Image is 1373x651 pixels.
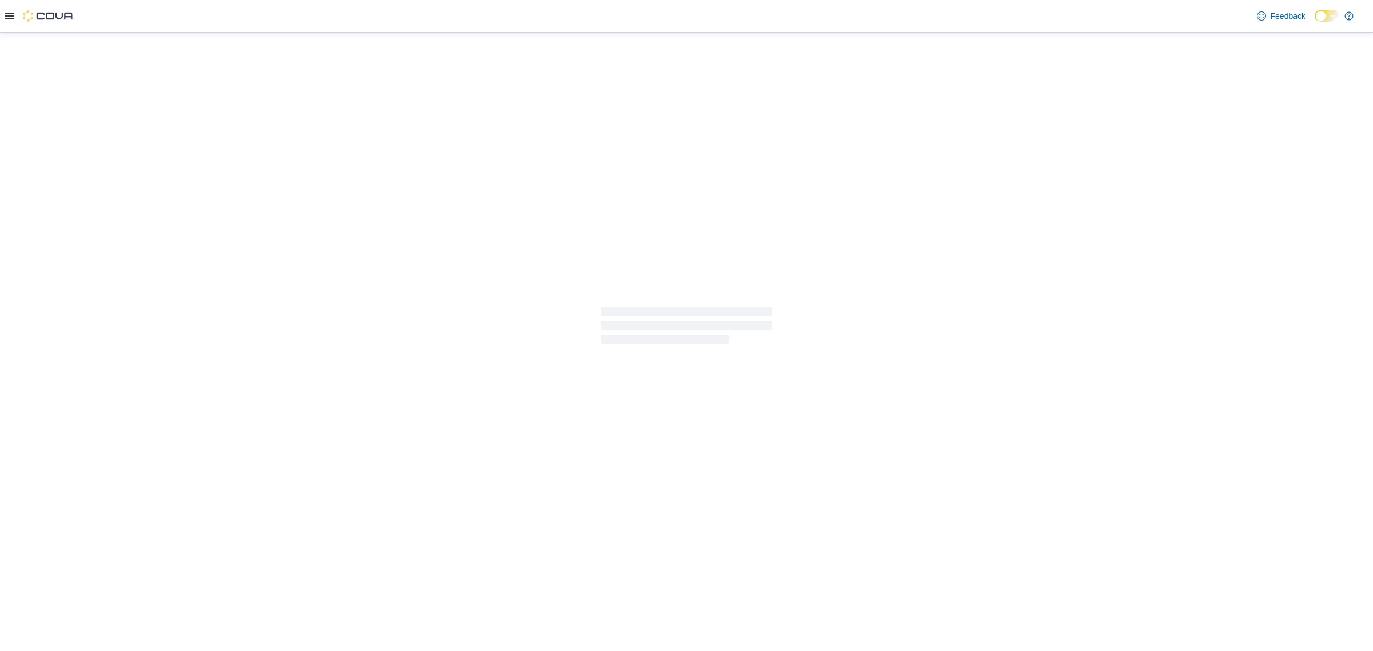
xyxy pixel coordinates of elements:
img: Cova [23,10,74,22]
a: Feedback [1252,5,1310,27]
input: Dark Mode [1315,10,1339,22]
span: Feedback [1271,10,1305,22]
span: Loading [601,309,772,346]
